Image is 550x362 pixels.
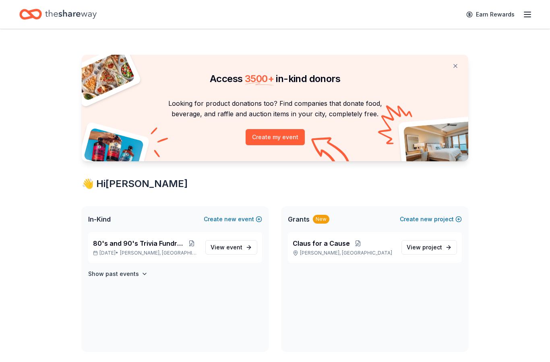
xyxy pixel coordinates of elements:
[400,214,462,224] button: Createnewproject
[226,244,242,251] span: event
[91,98,459,119] p: Looking for product donations too? Find companies that donate food, beverage, and raffle and auct...
[19,5,97,24] a: Home
[407,243,442,252] span: View
[293,239,350,248] span: Claus for a Cause
[211,243,242,252] span: View
[313,215,329,224] div: New
[224,214,236,224] span: new
[120,250,199,256] span: [PERSON_NAME], [GEOGRAPHIC_DATA]
[401,240,457,255] a: View project
[73,50,136,101] img: Pizza
[82,177,468,190] div: 👋 Hi [PERSON_NAME]
[245,73,274,84] span: 3500 +
[210,73,340,84] span: Access in-kind donors
[93,250,199,256] p: [DATE] •
[204,214,262,224] button: Createnewevent
[293,250,395,256] p: [PERSON_NAME], [GEOGRAPHIC_DATA]
[288,214,310,224] span: Grants
[205,240,257,255] a: View event
[93,239,184,248] span: 80's and 90's Trivia Fundraiser
[422,244,442,251] span: project
[311,137,352,167] img: Curvy arrow
[461,7,519,22] a: Earn Rewards
[88,269,148,279] button: Show past events
[246,129,305,145] button: Create my event
[420,214,432,224] span: new
[88,269,139,279] h4: Show past events
[88,214,111,224] span: In-Kind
